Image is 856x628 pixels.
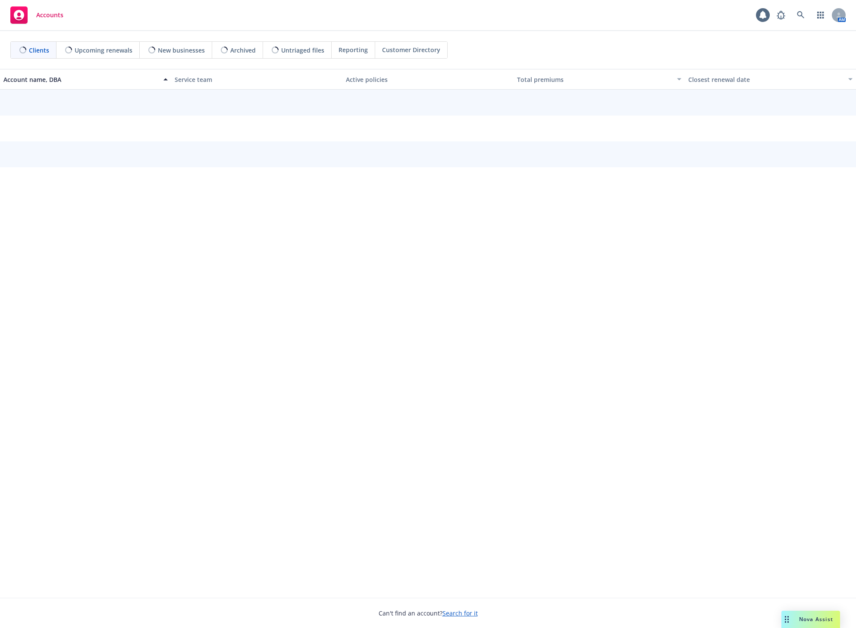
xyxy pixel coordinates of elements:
[339,45,368,54] span: Reporting
[175,75,339,84] div: Service team
[36,12,63,19] span: Accounts
[442,609,478,617] a: Search for it
[379,609,478,618] span: Can't find an account?
[3,75,158,84] div: Account name, DBA
[799,616,833,623] span: Nova Assist
[772,6,790,24] a: Report a Bug
[171,69,342,90] button: Service team
[75,46,132,55] span: Upcoming renewals
[281,46,324,55] span: Untriaged files
[781,611,840,628] button: Nova Assist
[230,46,256,55] span: Archived
[514,69,685,90] button: Total premiums
[517,75,672,84] div: Total premiums
[781,611,792,628] div: Drag to move
[812,6,829,24] a: Switch app
[7,3,67,27] a: Accounts
[688,75,843,84] div: Closest renewal date
[342,69,514,90] button: Active policies
[29,46,49,55] span: Clients
[685,69,856,90] button: Closest renewal date
[792,6,809,24] a: Search
[382,45,440,54] span: Customer Directory
[158,46,205,55] span: New businesses
[346,75,510,84] div: Active policies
